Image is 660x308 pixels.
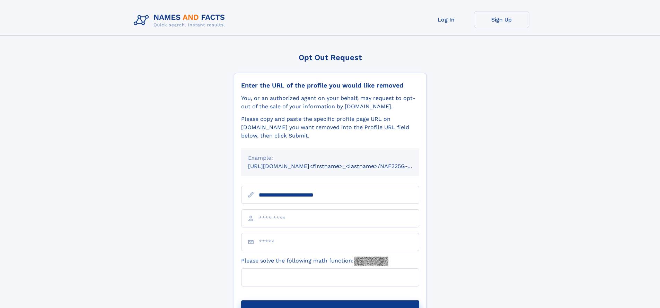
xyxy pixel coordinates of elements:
div: Please copy and paste the specific profile page URL on [DOMAIN_NAME] you want removed into the Pr... [241,115,419,140]
label: Please solve the following math function: [241,257,388,266]
a: Sign Up [474,11,529,28]
img: Logo Names and Facts [131,11,231,30]
div: Example: [248,154,412,162]
a: Log In [419,11,474,28]
div: You, or an authorized agent on your behalf, may request to opt-out of the sale of your informatio... [241,94,419,111]
div: Opt Out Request [234,53,426,62]
div: Enter the URL of the profile you would like removed [241,82,419,89]
small: [URL][DOMAIN_NAME]<firstname>_<lastname>/NAF325G-xxxxxxxx [248,163,432,169]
